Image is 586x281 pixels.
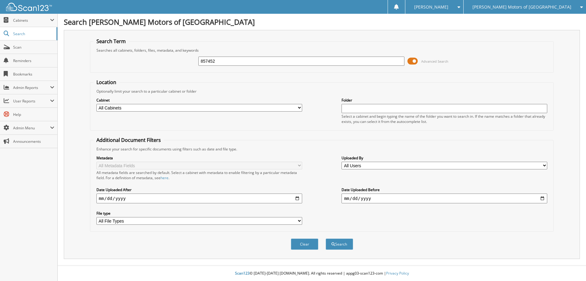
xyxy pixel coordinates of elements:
span: [PERSON_NAME] Motors of [GEOGRAPHIC_DATA] [472,5,571,9]
span: [PERSON_NAME] [414,5,448,9]
div: Searches all cabinets, folders, files, metadata, and keywords [93,48,551,53]
div: All metadata fields are searched by default. Select a cabinet with metadata to enable filtering b... [96,170,302,180]
span: Admin Menu [13,125,50,131]
span: Announcements [13,139,54,144]
span: Search [13,31,53,36]
div: Select a cabinet and begin typing the name of the folder you want to search in. If the name match... [342,114,547,124]
span: Bookmarks [13,72,54,77]
label: Uploaded By [342,155,547,161]
div: Enhance your search for specific documents using filters such as date and file type. [93,146,551,152]
span: User Reports [13,98,50,104]
legend: Search Term [93,38,129,45]
input: end [342,194,547,203]
legend: Additional Document Filters [93,137,164,143]
button: Clear [291,238,318,250]
label: Cabinet [96,98,302,103]
span: Cabinets [13,18,50,23]
label: File type [96,211,302,216]
span: Reminders [13,58,54,63]
label: Date Uploaded Before [342,187,547,192]
legend: Location [93,79,119,86]
label: Metadata [96,155,302,161]
label: Folder [342,98,547,103]
a: here [161,175,168,180]
a: Privacy Policy [386,271,409,276]
div: © [DATE]-[DATE] [DOMAIN_NAME]. All rights reserved | appg03-scan123-com | [58,266,586,281]
iframe: Chat Widget [555,252,586,281]
span: Scan [13,45,54,50]
div: Optionally limit your search to a particular cabinet or folder [93,89,551,94]
label: Date Uploaded After [96,187,302,192]
h1: Search [PERSON_NAME] Motors of [GEOGRAPHIC_DATA] [64,17,580,27]
span: Help [13,112,54,117]
span: Scan123 [235,271,250,276]
span: Admin Reports [13,85,50,90]
button: Search [326,238,353,250]
img: scan123-logo-white.svg [6,3,52,11]
span: Advanced Search [421,59,448,64]
input: start [96,194,302,203]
